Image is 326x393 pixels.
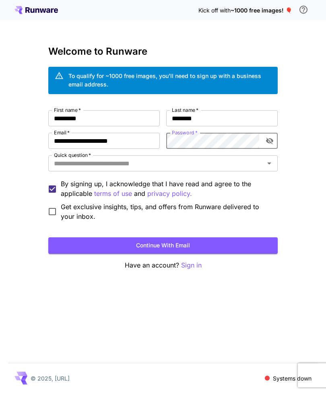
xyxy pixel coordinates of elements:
[273,374,312,383] p: Systems down
[147,189,192,199] p: privacy policy.
[172,129,198,136] label: Password
[94,189,132,199] button: By signing up, I acknowledge that I have read and agree to the applicable and privacy policy.
[295,2,312,18] button: In order to qualify for free credit, you need to sign up with a business email address and click ...
[147,189,192,199] button: By signing up, I acknowledge that I have read and agree to the applicable terms of use and
[48,46,278,57] h3: Welcome to Runware
[68,72,271,88] div: To qualify for ~1000 free images, you’ll need to sign up with a business email address.
[54,129,70,136] label: Email
[172,107,198,113] label: Last name
[48,237,278,254] button: Continue with email
[264,158,275,169] button: Open
[61,202,271,221] span: Get exclusive insights, tips, and offers from Runware delivered to your inbox.
[31,374,70,383] p: © 2025, [URL]
[54,107,81,113] label: First name
[231,7,292,14] span: ~1000 free images! 🎈
[181,260,202,270] button: Sign in
[262,134,277,148] button: toggle password visibility
[61,179,271,199] p: By signing up, I acknowledge that I have read and agree to the applicable and
[48,260,278,270] p: Have an account?
[54,152,91,158] label: Quick question
[198,7,231,14] span: Kick off with
[94,189,132,199] p: terms of use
